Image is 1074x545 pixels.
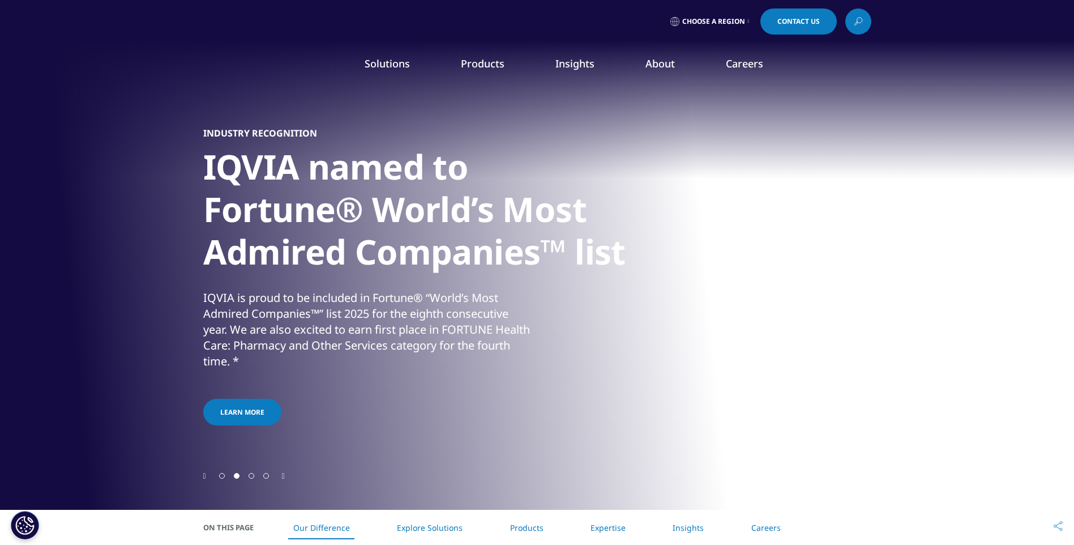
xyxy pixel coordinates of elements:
span: Go to slide 4 [263,473,269,479]
a: Expertise [591,522,626,533]
span: Choose a Region [682,17,745,26]
a: About [645,57,675,70]
nav: Primary [298,40,871,93]
a: Explore Solutions [397,522,463,533]
h1: IQVIA named to Fortune® World’s Most Admired Companies™ list [203,146,628,280]
p: IQVIA is proud to be included in Fortune® “World’s Most Admired Companies™” list 2025 for the eig... [203,290,534,376]
span: Go to slide 2 [234,473,239,479]
a: Careers [751,522,781,533]
span: Go to slide 3 [249,473,254,479]
span: Learn more [220,407,264,417]
a: Learn more [203,399,281,425]
a: Careers [726,57,763,70]
a: Contact Us [760,8,837,35]
span: Go to slide 1 [219,473,225,479]
span: On This Page [203,522,266,533]
a: Insights [673,522,704,533]
div: 2 / 4 [203,85,871,470]
a: Solutions [365,57,410,70]
div: Next slide [282,470,285,481]
a: Products [510,522,544,533]
button: Cookie Settings [11,511,39,539]
a: Our Difference [293,522,350,533]
h5: Industry Recognition [203,127,317,139]
div: Previous slide [203,470,206,481]
a: Products [461,57,504,70]
a: Insights [555,57,594,70]
span: Contact Us [777,18,820,25]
